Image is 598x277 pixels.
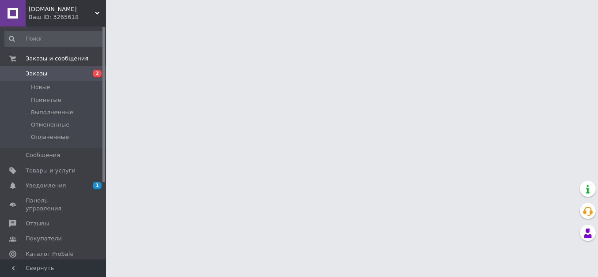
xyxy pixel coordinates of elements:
span: Новые [31,83,50,91]
span: Принятые [31,96,61,104]
span: Панель управления [26,197,82,213]
span: 2 [93,70,102,77]
div: Ваш ID: 3265618 [29,13,106,21]
span: Уведомления [26,182,66,190]
input: Поиск [4,31,104,47]
span: Товары и услуги [26,167,76,175]
span: Отзывы [26,220,49,228]
span: Заказы [26,70,47,78]
span: Отмененные [31,121,69,129]
span: Каталог ProSale [26,250,73,258]
span: Оплаченные [31,133,69,141]
span: Заказы и сообщения [26,55,88,63]
span: Покупатели [26,235,62,243]
span: 1 [93,182,102,189]
span: Stil-i-Sport.com [29,5,95,13]
span: Сообщения [26,151,60,159]
span: Выполненные [31,109,73,116]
